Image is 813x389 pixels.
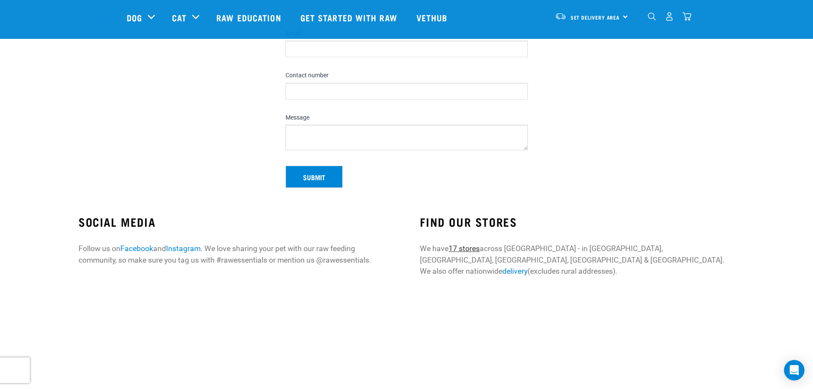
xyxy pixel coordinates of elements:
button: Submit [286,166,343,188]
h3: SOCIAL MEDIA [79,215,393,228]
a: delivery [502,267,527,275]
img: home-icon-1@2x.png [648,12,656,20]
a: Instagram [166,244,201,253]
img: home-icon@2x.png [682,12,691,21]
p: Follow us on and . We love sharing your pet with our raw feeding community, so make sure you tag ... [79,243,393,266]
img: van-moving.png [555,12,566,20]
img: user.png [665,12,674,21]
a: Facebook [120,244,153,253]
a: Dog [127,11,142,24]
a: 17 stores [449,244,480,253]
span: Set Delivery Area [571,16,620,19]
a: Raw Education [208,0,291,35]
div: Open Intercom Messenger [784,360,804,380]
label: Contact number [286,72,528,79]
a: Cat [172,11,186,24]
a: Vethub [408,0,458,35]
a: Get started with Raw [292,0,408,35]
h3: FIND OUR STORES [420,215,734,228]
p: We have across [GEOGRAPHIC_DATA] - in [GEOGRAPHIC_DATA], [GEOGRAPHIC_DATA], [GEOGRAPHIC_DATA], [G... [420,243,734,277]
label: Message [286,114,528,122]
